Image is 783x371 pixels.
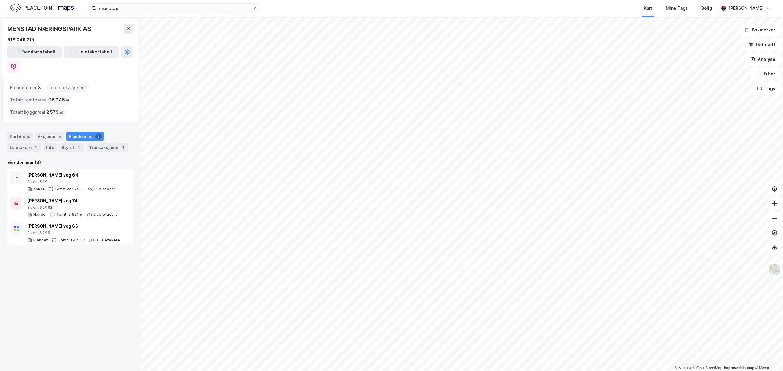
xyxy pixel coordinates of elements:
[752,342,783,371] iframe: Chat Widget
[59,143,84,152] div: Styret
[44,143,57,152] div: Info
[33,238,48,243] div: Blandet
[27,197,118,204] div: [PERSON_NAME] veg 74
[644,5,652,12] div: Kart
[46,108,64,116] span: 2 579 ㎡
[33,187,45,192] div: Annet
[66,132,104,141] div: Eiendommer
[76,144,82,150] div: 4
[739,24,781,36] button: Bokmerker
[7,46,62,58] button: Eiendomstabell
[95,238,120,243] div: 0 Leietakere
[751,68,781,80] button: Filter
[87,143,128,152] div: Transaksjoner
[10,3,74,13] img: logo.f888ab2527a4732fd821a326f86c7f29.svg
[701,5,712,12] div: Bolig
[8,83,43,93] div: Eiendommer :
[7,143,41,152] div: Leietakere
[33,212,46,217] div: Handel
[27,179,115,184] div: Skien, 69/1
[693,366,722,370] a: OpenStreetMap
[27,171,115,179] div: [PERSON_NAME] veg 64
[8,95,72,105] div: Totalt tomteareal :
[7,132,33,141] div: Portefølje
[38,84,41,91] span: 3
[93,212,118,217] div: 0 Leietakere
[745,53,781,65] button: Analyse
[94,187,115,192] div: 1 Leietaker
[27,205,118,210] div: Skien, 69/162
[85,84,87,91] span: 1
[743,39,781,51] button: Datasett
[64,46,119,58] button: Leietakertabell
[752,342,783,371] div: Chatt-widget
[35,132,64,141] div: Aksjonærer
[666,5,688,12] div: Mine Tags
[724,366,754,370] a: Improve this map
[7,159,133,166] div: Eiendommer (3)
[46,83,89,93] div: Leide lokasjoner :
[729,5,763,12] div: [PERSON_NAME]
[675,366,692,370] a: Mapbox
[58,238,86,243] div: Tomt: 1 470 ㎡
[96,4,252,13] input: Søk på adresse, matrikkel, gårdeiere, leietakere eller personer
[120,144,126,150] div: 1
[7,24,92,34] div: MENSTAD NÆRINGSPARK AS
[27,230,120,235] div: Skien, 69/161
[95,133,102,139] div: 3
[769,264,780,275] img: Z
[8,107,66,117] div: Totalt byggareal :
[56,212,83,217] div: Tomt: 2 551 ㎡
[33,144,39,150] div: 1
[752,83,781,95] button: Tags
[7,36,34,43] div: 918 049 215
[27,222,120,230] div: [PERSON_NAME] veg 66
[54,187,84,192] div: Tomt: 22 325 ㎡
[49,96,70,104] span: 26 346 ㎡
